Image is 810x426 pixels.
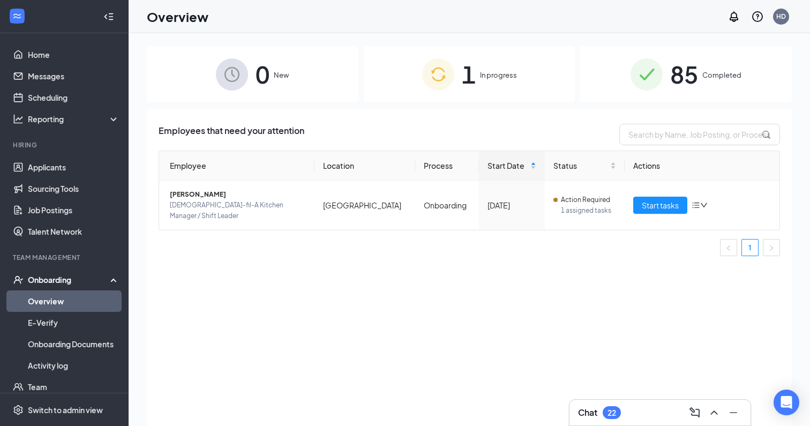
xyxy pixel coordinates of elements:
[274,70,289,80] span: New
[692,201,700,210] span: bars
[776,12,786,21] div: HD
[28,355,119,376] a: Activity log
[12,11,22,21] svg: WorkstreamLogo
[170,200,306,221] span: [DEMOGRAPHIC_DATA]-fil-A Kitchen Manager / Shift Leader
[545,151,624,181] th: Status
[159,151,314,181] th: Employee
[700,201,708,209] span: down
[702,70,741,80] span: Completed
[727,406,740,419] svg: Minimize
[28,221,119,242] a: Talent Network
[314,151,416,181] th: Location
[28,44,119,65] a: Home
[720,239,737,256] button: left
[720,239,737,256] li: Previous Page
[751,10,764,23] svg: QuestionInfo
[619,124,780,145] input: Search by Name, Job Posting, or Process
[415,151,479,181] th: Process
[28,199,119,221] a: Job Postings
[103,11,114,22] svg: Collapse
[708,406,721,419] svg: ChevronUp
[28,405,103,415] div: Switch to admin view
[763,239,780,256] li: Next Page
[774,390,799,415] div: Open Intercom Messenger
[256,56,269,93] span: 0
[763,239,780,256] button: right
[28,376,119,398] a: Team
[28,274,110,285] div: Onboarding
[642,199,679,211] span: Start tasks
[553,160,607,171] span: Status
[633,197,687,214] button: Start tasks
[28,312,119,333] a: E-Verify
[607,408,616,417] div: 22
[28,178,119,199] a: Sourcing Tools
[13,253,117,262] div: Team Management
[28,87,119,108] a: Scheduling
[28,65,119,87] a: Messages
[159,124,304,145] span: Employees that need your attention
[670,56,698,93] span: 85
[742,240,758,256] a: 1
[480,70,517,80] span: In progress
[741,239,759,256] li: 1
[28,114,120,124] div: Reporting
[28,156,119,178] a: Applicants
[415,181,479,230] td: Onboarding
[170,189,306,200] span: [PERSON_NAME]
[625,151,780,181] th: Actions
[487,199,536,211] div: [DATE]
[13,405,24,415] svg: Settings
[13,114,24,124] svg: Analysis
[561,195,610,205] span: Action Required
[13,140,117,150] div: Hiring
[28,333,119,355] a: Onboarding Documents
[147,8,208,26] h1: Overview
[28,290,119,312] a: Overview
[768,245,775,251] span: right
[725,404,742,421] button: Minimize
[578,407,597,418] h3: Chat
[314,181,416,230] td: [GEOGRAPHIC_DATA]
[727,10,740,23] svg: Notifications
[725,245,732,251] span: left
[686,404,703,421] button: ComposeMessage
[688,406,701,419] svg: ComposeMessage
[487,160,528,171] span: Start Date
[13,274,24,285] svg: UserCheck
[462,56,476,93] span: 1
[706,404,723,421] button: ChevronUp
[561,205,616,216] span: 1 assigned tasks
